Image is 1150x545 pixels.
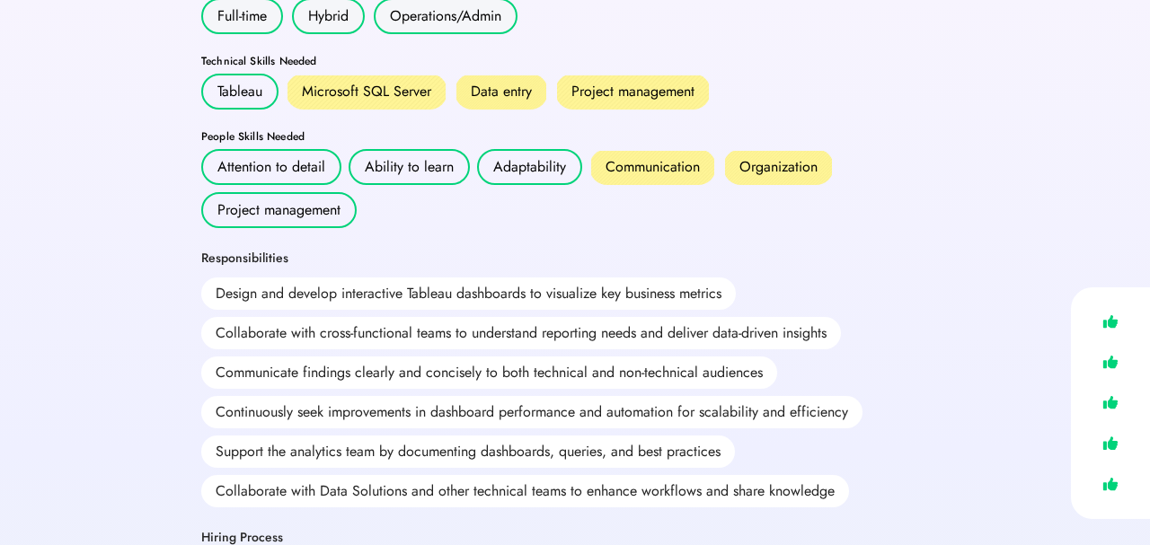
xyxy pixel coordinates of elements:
div: Communicate findings clearly and concisely to both technical and non-technical audiences [201,356,777,389]
div: People Skills Needed [201,131,949,142]
div: Collaborate with cross-functional teams to understand reporting needs and deliver data-driven ins... [201,317,841,349]
img: like.svg [1098,430,1123,456]
div: Adaptability [493,156,566,178]
div: Continuously seek improvements in dashboard performance and automation for scalability and effici... [201,396,862,428]
div: Communication [606,156,700,178]
div: Responsibilities [201,250,288,268]
div: Project management [217,199,341,221]
div: Project management [571,81,694,102]
div: Ability to learn [365,156,454,178]
img: like.svg [1098,390,1123,416]
img: like.svg [1098,471,1123,497]
div: Organization [739,156,818,178]
div: Tableau [217,81,262,102]
div: Collaborate with Data Solutions and other technical teams to enhance workflows and share knowledge [201,475,849,507]
div: Data entry [471,81,532,102]
div: Design and develop interactive Tableau dashboards to visualize key business metrics [201,277,736,310]
div: Support the analytics team by documenting dashboards, queries, and best practices [201,435,735,468]
div: Microsoft SQL Server [302,81,431,102]
img: like.svg [1098,349,1123,375]
div: Attention to detail [217,156,325,178]
img: like.svg [1098,309,1123,335]
div: Technical Skills Needed [201,56,949,66]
